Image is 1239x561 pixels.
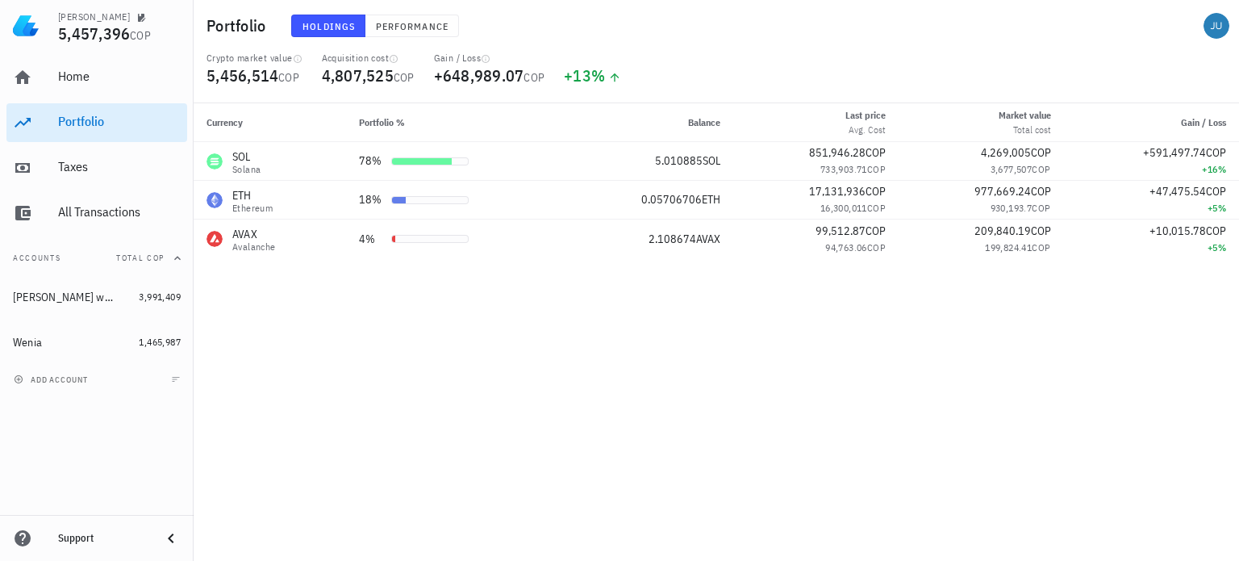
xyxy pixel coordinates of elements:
div: Market value [999,108,1051,123]
span: COP [867,241,886,253]
span: COP [278,70,299,85]
span: 930,193.7 [991,202,1032,214]
span: COP [866,224,886,238]
span: 99,512.87 [816,224,866,238]
div: Portfolio [58,114,181,129]
div: [PERSON_NAME] wallet [13,291,116,304]
span: 733,903.71 [820,163,867,175]
span: COP [1031,145,1051,160]
span: Total COP [116,253,165,263]
span: ETH [702,192,720,207]
span: SOL [703,153,720,168]
span: % [1218,241,1226,253]
span: +591,497.74 [1143,145,1206,160]
div: Support [58,532,148,545]
div: 4% [359,231,385,248]
div: avatar [1204,13,1229,39]
span: 209,840.19 [974,224,1031,238]
div: Ethereum [232,203,273,213]
div: Acquisition cost [322,52,415,65]
span: +10,015.78 [1149,224,1206,238]
span: COP [866,184,886,199]
span: Gain / Loss [1181,116,1226,128]
div: 78% [359,153,385,170]
span: 1,465,987 [139,336,181,348]
div: [PERSON_NAME] [58,10,130,23]
span: % [591,65,605,86]
span: % [1218,202,1226,214]
span: AVAX [696,232,720,246]
span: 5,456,514 [206,65,278,86]
a: Taxes [6,149,187,187]
h1: Portfolio [206,13,272,39]
div: SOL [232,149,261,165]
span: +648,989.07 [434,65,524,86]
span: COP [867,163,886,175]
button: add account [10,371,94,387]
th: Balance: Not sorted. Activate to sort ascending. [565,103,733,142]
button: Holdings [291,15,365,37]
span: +47,475.54 [1149,184,1206,199]
a: Portfolio [6,103,187,142]
span: 3,677,507 [991,163,1032,175]
div: Taxes [58,159,181,174]
span: 5,457,396 [58,23,130,44]
span: COP [1031,224,1051,238]
div: Home [58,69,181,84]
span: Portfolio % [359,116,405,128]
div: ETH [232,187,273,203]
div: +5 [1077,200,1227,216]
div: ETH-icon [206,192,223,208]
div: Avg. Cost [845,123,886,137]
span: COP [1206,224,1226,238]
span: 17,131,936 [809,184,866,199]
span: COP [1032,241,1050,253]
div: SOL-icon [206,153,223,170]
div: Wenia [13,336,42,350]
span: COP [1206,145,1226,160]
span: COP [1031,184,1051,199]
div: Avalanche [232,242,276,252]
span: COP [866,145,886,160]
img: LedgiFi [13,13,39,39]
span: COP [1206,184,1226,199]
th: Portfolio %: Not sorted. Activate to sort ascending. [346,103,565,142]
span: 199,824.41 [985,241,1032,253]
div: Crypto market value [206,52,302,65]
div: +13 [564,68,621,84]
span: COP [130,28,151,43]
span: 94,763.06 [825,241,867,253]
a: All Transactions [6,194,187,232]
th: Currency [194,103,346,142]
span: % [1218,163,1226,175]
div: Last price [845,108,886,123]
div: +16 [1077,161,1227,178]
span: 851,946.28 [809,145,866,160]
div: AVAX [232,226,276,242]
span: COP [394,70,415,85]
span: Currency [206,116,243,128]
div: Gain / Loss [434,52,545,65]
div: All Transactions [58,204,181,220]
span: COP [867,202,886,214]
a: Home [6,58,187,97]
span: Holdings [302,20,355,32]
span: 4,807,525 [322,65,394,86]
div: AVAX-icon [206,231,223,247]
div: Total cost [999,123,1051,137]
button: Performance [365,15,459,37]
div: 18% [359,191,385,208]
span: COP [1032,202,1050,214]
span: 977,669.24 [974,184,1031,199]
a: Wenia 1,465,987 [6,323,187,362]
span: 16,300,011 [820,202,867,214]
span: COP [1032,163,1050,175]
span: 0.05706706 [641,192,702,207]
span: Balance [688,116,720,128]
span: COP [524,70,544,85]
div: +5 [1077,240,1227,256]
span: 4,269,005 [981,145,1031,160]
a: [PERSON_NAME] wallet 3,991,409 [6,278,187,316]
button: AccountsTotal COP [6,239,187,278]
span: 5.010885 [655,153,703,168]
